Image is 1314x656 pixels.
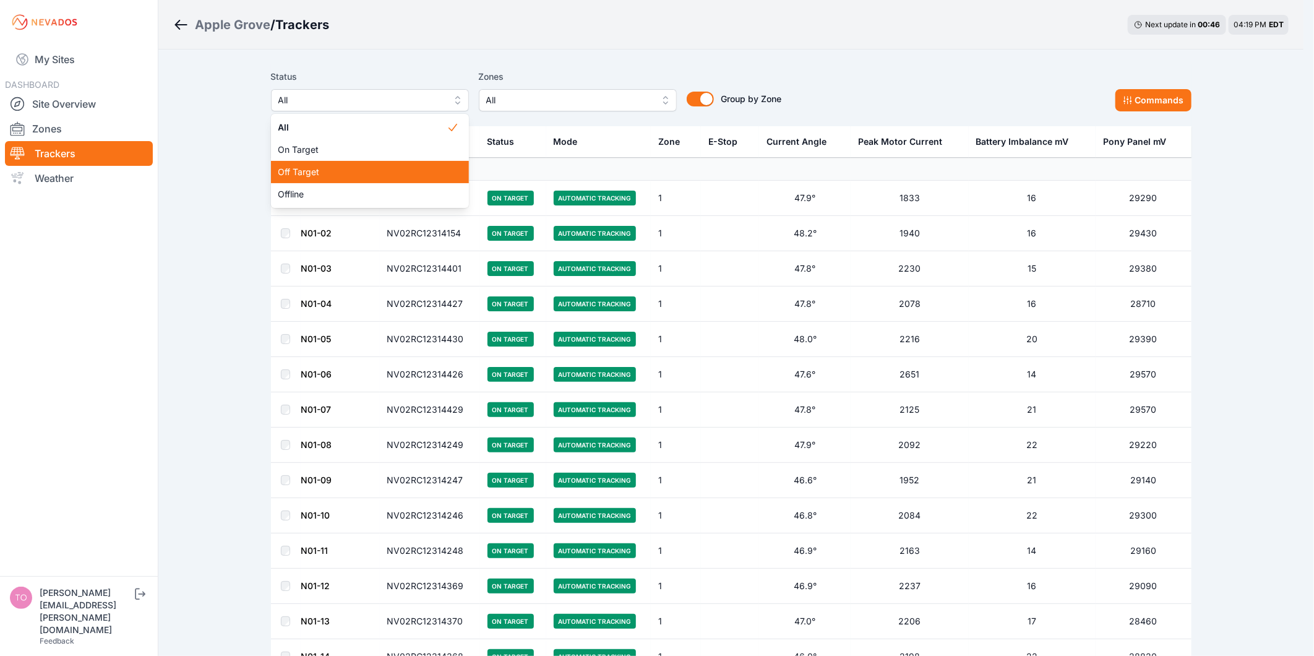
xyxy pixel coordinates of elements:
[278,188,447,201] span: Offline
[271,114,469,208] div: All
[278,144,447,156] span: On Target
[278,93,444,108] span: All
[271,89,469,111] button: All
[278,121,447,134] span: All
[278,166,447,178] span: Off Target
